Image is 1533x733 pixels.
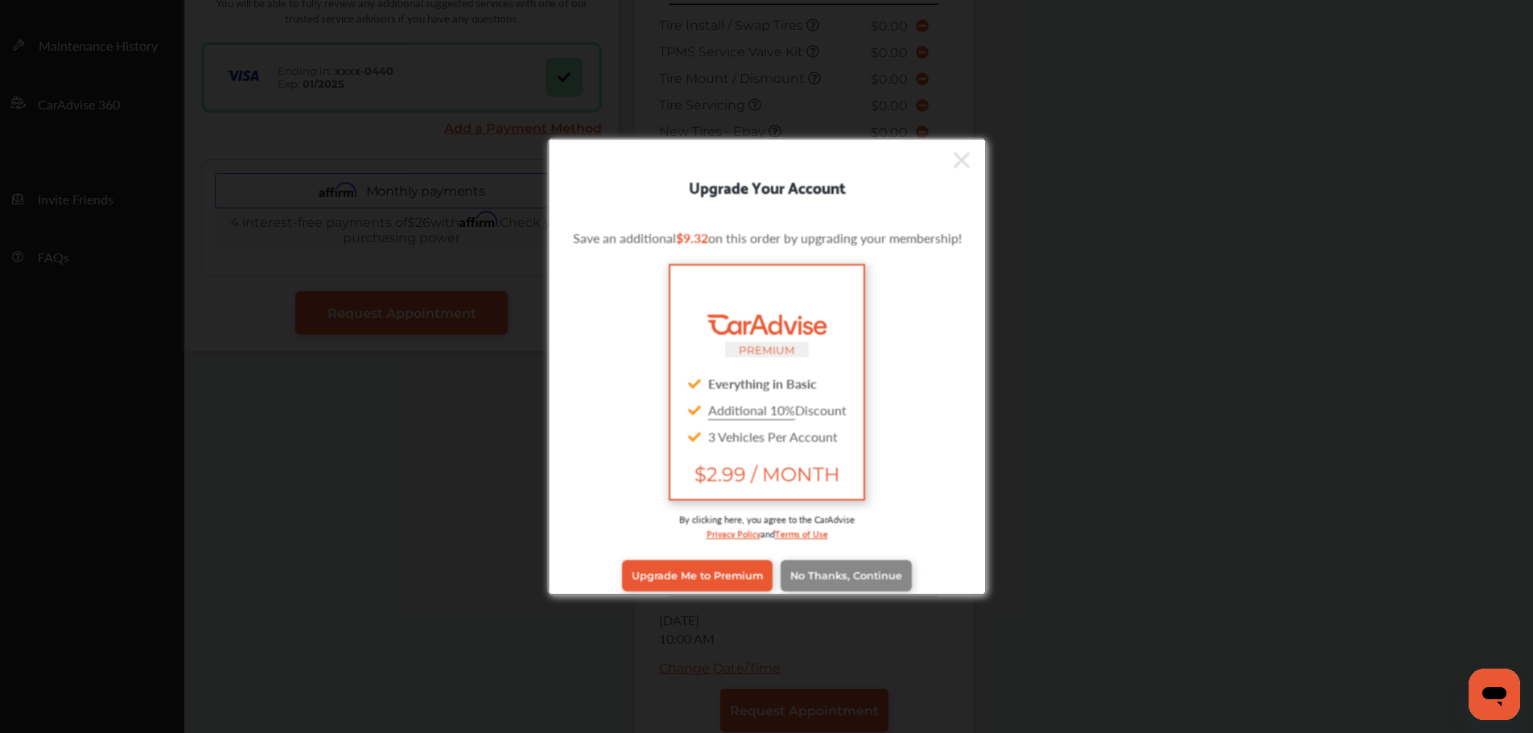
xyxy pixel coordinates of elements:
div: By clicking here, you agree to the CarAdvise and [572,512,961,556]
span: Upgrade Me to Premium [632,570,763,582]
a: Privacy Policy [706,525,760,540]
div: 3 Vehicles Per Account [682,422,850,449]
iframe: Button to launch messaging window [1469,669,1520,720]
span: $2.99 / MONTH [682,462,850,485]
div: Upgrade Your Account [548,173,985,199]
a: Upgrade Me to Premium [622,560,773,591]
a: Terms of Use [774,525,827,540]
span: No Thanks, Continue [789,570,901,582]
strong: Everything in Basic [708,373,817,392]
a: No Thanks, Continue [780,560,911,591]
p: Save an additional on this order by upgrading your membership! [572,228,961,246]
span: Discount [708,400,847,418]
span: $9.32 [675,228,707,246]
small: PREMIUM [739,343,795,356]
u: Additional 10% [708,400,795,418]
